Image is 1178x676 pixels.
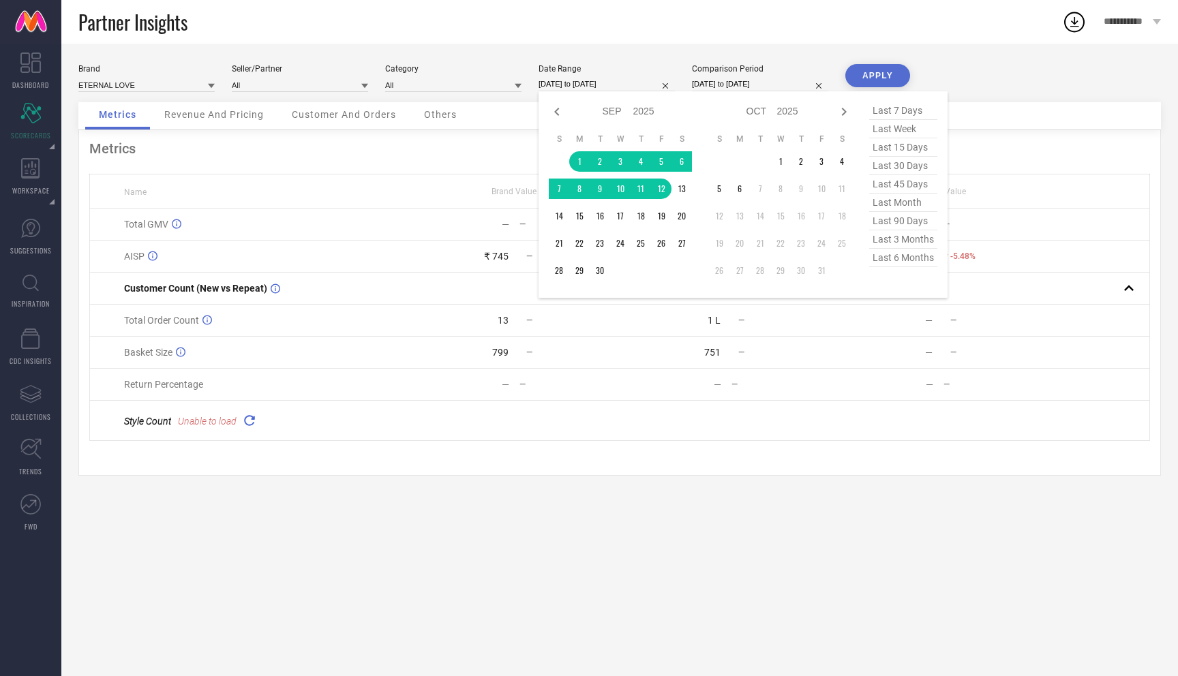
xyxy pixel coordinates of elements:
th: Saturday [671,134,692,144]
div: Open download list [1062,10,1087,34]
span: DASHBOARD [12,80,49,90]
td: Sun Oct 26 2025 [709,260,729,281]
div: Previous month [549,104,565,120]
span: last 3 months [869,230,937,249]
td: Sat Oct 25 2025 [832,233,852,253]
td: Thu Sep 04 2025 [631,151,651,172]
td: Thu Sep 18 2025 [631,206,651,226]
span: last 90 days [869,212,937,230]
span: — [950,348,956,357]
span: Metrics [99,109,136,120]
td: Tue Sep 30 2025 [590,260,610,281]
td: Sun Oct 05 2025 [709,179,729,199]
div: Category [385,64,522,74]
td: Fri Oct 10 2025 [811,179,832,199]
td: Fri Oct 31 2025 [811,260,832,281]
span: AISP [124,251,145,262]
th: Wednesday [610,134,631,144]
span: SUGGESTIONS [10,245,52,256]
td: Mon Oct 27 2025 [729,260,750,281]
span: Style Count [124,416,171,427]
td: Mon Oct 13 2025 [729,206,750,226]
td: Sun Oct 12 2025 [709,206,729,226]
td: Fri Sep 26 2025 [651,233,671,253]
td: Mon Oct 20 2025 [729,233,750,253]
td: Sat Sep 06 2025 [671,151,692,172]
input: Select comparison period [692,77,828,91]
td: Sat Oct 04 2025 [832,151,852,172]
td: Wed Sep 10 2025 [610,179,631,199]
th: Sunday [709,134,729,144]
span: Total Order Count [124,315,199,326]
th: Saturday [832,134,852,144]
span: Total GMV [124,219,168,230]
th: Wednesday [770,134,791,144]
td: Sun Sep 07 2025 [549,179,569,199]
div: ₹ 745 [484,251,509,262]
td: Wed Oct 29 2025 [770,260,791,281]
td: Tue Oct 07 2025 [750,179,770,199]
td: Sat Sep 27 2025 [671,233,692,253]
td: Fri Oct 24 2025 [811,233,832,253]
span: Basket Size [124,347,172,358]
div: — [519,219,619,229]
div: — [926,379,933,390]
th: Thursday [791,134,811,144]
span: Customer Count (New vs Repeat) [124,283,267,294]
td: Fri Oct 03 2025 [811,151,832,172]
div: — [502,379,509,390]
div: Metrics [89,140,1150,157]
td: Thu Oct 16 2025 [791,206,811,226]
td: Tue Oct 21 2025 [750,233,770,253]
span: — [738,316,744,325]
td: Wed Oct 01 2025 [770,151,791,172]
td: Tue Sep 23 2025 [590,233,610,253]
span: COLLECTIONS [11,412,51,422]
div: — [943,219,1043,229]
th: Friday [651,134,671,144]
td: Mon Sep 01 2025 [569,151,590,172]
span: -5.48% [950,251,976,261]
div: Seller/Partner [232,64,368,74]
div: — [925,315,933,326]
td: Sat Sep 13 2025 [671,179,692,199]
div: Next month [836,104,852,120]
span: — [526,251,532,261]
td: Fri Oct 17 2025 [811,206,832,226]
input: Select date range [539,77,675,91]
span: — [526,348,532,357]
span: FWD [25,521,37,532]
td: Fri Sep 19 2025 [651,206,671,226]
span: last 6 months [869,249,937,267]
td: Thu Sep 11 2025 [631,179,651,199]
td: Thu Oct 30 2025 [791,260,811,281]
div: Date Range [539,64,675,74]
span: Brand Value [492,187,537,196]
span: INSPIRATION [12,298,50,309]
td: Wed Sep 17 2025 [610,206,631,226]
td: Tue Oct 28 2025 [750,260,770,281]
span: — [526,316,532,325]
div: Brand [78,64,215,74]
th: Thursday [631,134,651,144]
td: Sun Sep 28 2025 [549,260,569,281]
td: Wed Sep 03 2025 [610,151,631,172]
span: last month [869,194,937,212]
span: Partner Insights [78,8,187,36]
div: Comparison Period [692,64,828,74]
td: Thu Oct 02 2025 [791,151,811,172]
span: — [738,348,744,357]
div: — [714,379,721,390]
td: Thu Oct 23 2025 [791,233,811,253]
td: Mon Sep 29 2025 [569,260,590,281]
td: Sun Oct 19 2025 [709,233,729,253]
td: Wed Oct 22 2025 [770,233,791,253]
span: Customer And Orders [292,109,396,120]
td: Tue Oct 14 2025 [750,206,770,226]
th: Tuesday [750,134,770,144]
td: Fri Sep 05 2025 [651,151,671,172]
div: — [943,380,1043,389]
span: last 30 days [869,157,937,175]
td: Sun Sep 14 2025 [549,206,569,226]
div: — [502,219,509,230]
